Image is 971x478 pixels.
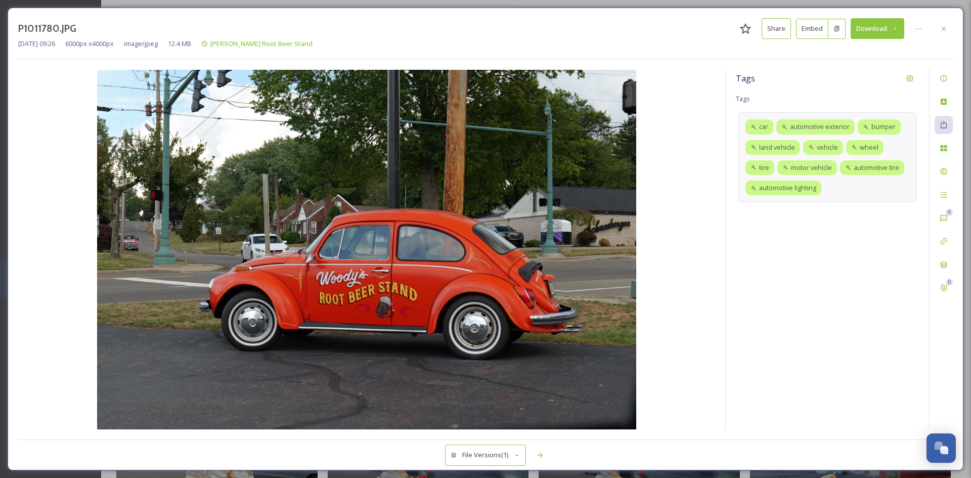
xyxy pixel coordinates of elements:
[796,19,828,39] button: Embed
[168,39,191,49] span: 12.4 MB
[854,163,899,172] span: automotive tire
[65,39,114,49] span: 6000 px x 4000 px
[18,21,76,36] h3: P1011780.JPG
[18,39,55,49] span: [DATE] 09:26
[791,163,832,172] span: motor vehicle
[762,18,791,39] button: Share
[860,143,878,152] span: wheel
[946,209,953,216] div: 0
[759,122,768,132] span: car
[124,39,158,49] span: image/jpeg
[18,70,715,429] img: P1011780.JPG
[736,72,755,84] span: Tags
[851,18,904,39] button: Download
[790,122,850,132] span: automotive exterior
[445,445,526,465] button: File Versions(1)
[946,279,953,286] div: 0
[871,122,896,132] span: bumper
[759,163,769,172] span: tire
[759,183,816,193] span: automotive lighting
[210,39,313,48] span: [PERSON_NAME] Root Beer Stand
[736,94,750,103] span: Tags
[817,143,838,152] span: vehicle
[759,143,795,152] span: land vehicle
[926,433,956,463] button: Open Chat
